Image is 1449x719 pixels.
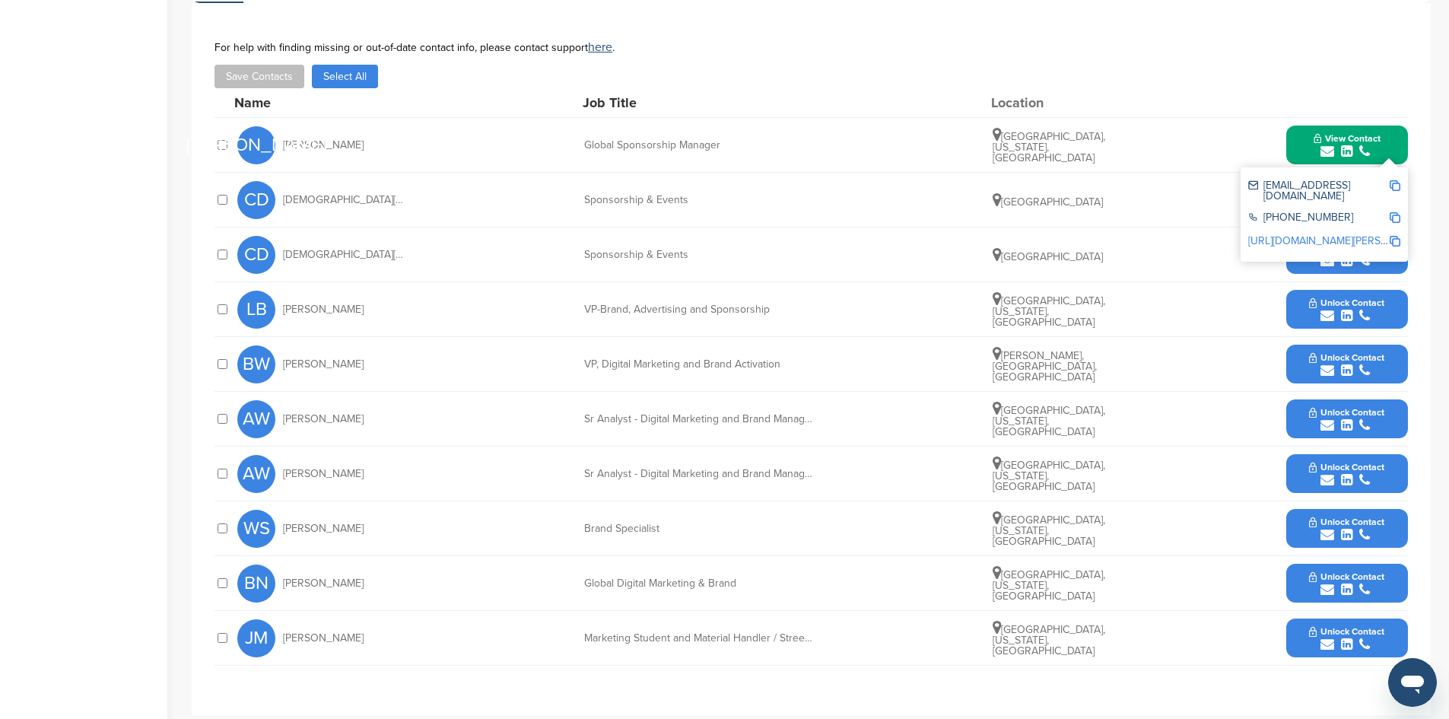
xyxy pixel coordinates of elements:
div: Sr Analyst - Digital Marketing and Brand Management [584,414,812,425]
div: Global Digital Marketing & Brand [584,578,812,589]
img: Copy [1390,236,1400,247]
span: [PERSON_NAME] [283,414,364,425]
span: [PERSON_NAME] [283,633,364,644]
div: Sponsorship & Events [584,195,812,205]
div: Brand Specialist [584,523,812,534]
span: Unlock Contact [1309,407,1384,418]
span: [PERSON_NAME] [283,523,364,534]
span: [PERSON_NAME] [283,304,364,315]
span: JM [237,619,275,657]
div: Name [234,96,402,110]
button: Select All [312,65,378,88]
span: [PERSON_NAME] [237,126,275,164]
div: Marketing Student and Material Handler / StreetWear Brand in Progress [584,633,812,644]
span: [PERSON_NAME] [283,359,364,370]
button: Unlock Contact [1291,616,1403,661]
div: Job Title [583,96,811,110]
button: Unlock Contact [1291,287,1403,332]
span: [GEOGRAPHIC_DATA], [US_STATE], [GEOGRAPHIC_DATA] [993,294,1105,329]
img: Copy [1390,212,1400,223]
button: Unlock Contact [1291,506,1403,552]
div: [PHONE_NUMBER] [1248,212,1389,225]
span: Unlock Contact [1309,517,1384,527]
img: Copy [1390,180,1400,191]
a: [URL][DOMAIN_NAME][PERSON_NAME] [1248,234,1434,247]
div: Sr Analyst - Digital Marketing and Brand Management [584,469,812,479]
span: [GEOGRAPHIC_DATA], [US_STATE], [GEOGRAPHIC_DATA] [993,459,1105,493]
span: [PERSON_NAME] [283,469,364,479]
span: [GEOGRAPHIC_DATA], [US_STATE], [GEOGRAPHIC_DATA] [993,404,1105,438]
a: here [588,40,612,55]
span: BW [237,345,275,383]
iframe: Button to launch messaging window [1388,658,1437,707]
span: Unlock Contact [1309,297,1384,308]
button: Unlock Contact [1291,561,1403,606]
div: VP, Digital Marketing and Brand Activation [584,359,812,370]
span: [GEOGRAPHIC_DATA], [US_STATE], [GEOGRAPHIC_DATA] [993,514,1105,548]
button: View Contact [1295,122,1399,168]
span: BN [237,565,275,603]
span: Unlock Contact [1309,352,1384,363]
span: Unlock Contact [1309,571,1384,582]
span: [DEMOGRAPHIC_DATA][PERSON_NAME] [283,250,405,260]
span: AW [237,455,275,493]
span: CD [237,236,275,274]
span: [GEOGRAPHIC_DATA] [993,250,1103,263]
span: [PERSON_NAME] [283,578,364,589]
div: Sponsorship & Events [584,250,812,260]
button: Unlock Contact [1291,396,1403,442]
span: [GEOGRAPHIC_DATA], [US_STATE], [GEOGRAPHIC_DATA] [993,130,1105,164]
div: Global Sponsorship Manager [584,140,812,151]
span: [PERSON_NAME], [GEOGRAPHIC_DATA], [GEOGRAPHIC_DATA] [993,349,1097,383]
span: CD [237,181,275,219]
button: Save Contacts [214,65,304,88]
span: [GEOGRAPHIC_DATA] [993,196,1103,208]
span: Unlock Contact [1309,462,1384,472]
span: View Contact [1314,133,1381,144]
span: LB [237,291,275,329]
div: Location [991,96,1105,110]
div: [EMAIL_ADDRESS][DOMAIN_NAME] [1248,180,1389,202]
span: [DEMOGRAPHIC_DATA][PERSON_NAME] [283,195,405,205]
div: For help with finding missing or out-of-date contact info, please contact support . [214,41,1408,53]
span: WS [237,510,275,548]
span: Unlock Contact [1309,626,1384,637]
span: [GEOGRAPHIC_DATA], [US_STATE], [GEOGRAPHIC_DATA] [993,568,1105,603]
div: VP-Brand, Advertising and Sponsorship [584,304,812,315]
button: Unlock Contact [1291,342,1403,387]
span: [GEOGRAPHIC_DATA], [US_STATE], [GEOGRAPHIC_DATA] [993,623,1105,657]
span: AW [237,400,275,438]
button: Unlock Contact [1291,451,1403,497]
